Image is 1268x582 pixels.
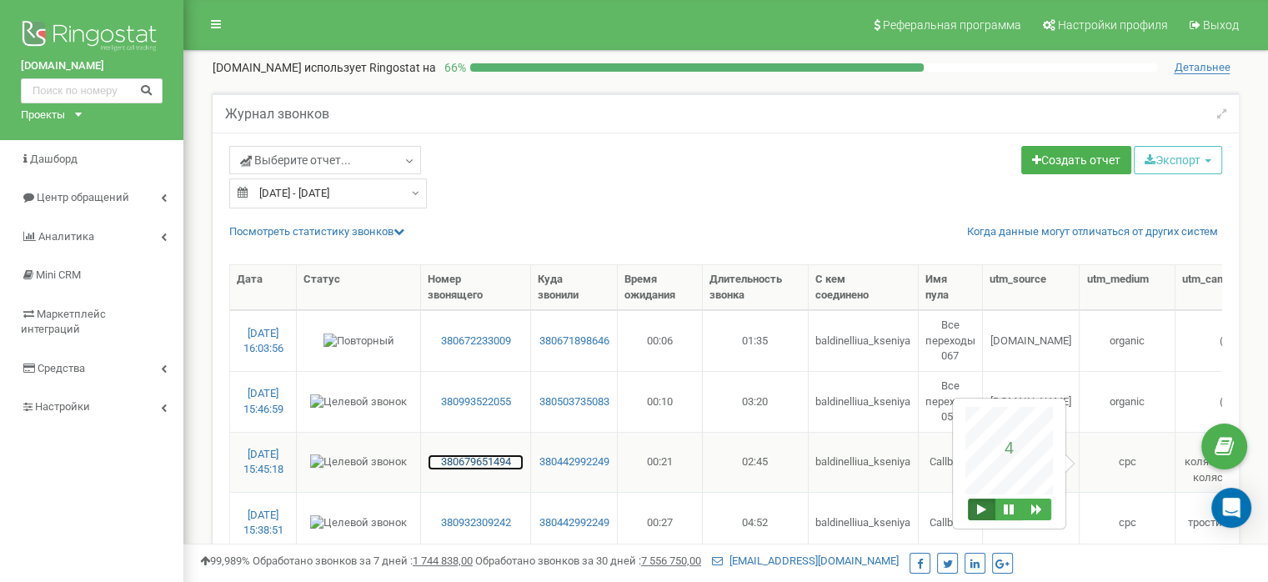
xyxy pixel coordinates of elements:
td: 01:35 [703,310,809,371]
td: Все переходы 050 [919,371,983,432]
p: [DOMAIN_NAME] [213,59,436,76]
span: Выход [1203,18,1239,32]
span: Обработано звонков за 30 дней : [475,554,701,567]
td: baldinelliua_kseniya [809,371,919,432]
a: 380503735083 [538,394,610,410]
img: Повторный [323,334,394,349]
a: [DATE] 15:46:59 [243,387,283,415]
p: 66 % [436,59,470,76]
h5: Журнал звонков [225,107,329,122]
td: baldinelliua_kseniya [809,492,919,553]
a: Посмотреть cтатистику звонков [229,225,404,238]
td: baldinelliua_kseniya [809,432,919,493]
span: Дашборд [30,153,78,165]
span: Mini CRM [36,268,81,281]
th: С кем соединено [809,265,919,310]
a: 380442992249 [538,454,610,470]
span: Детальнее [1174,61,1230,74]
td: 00:21 [618,432,703,493]
span: Выберите отчет... [240,152,351,168]
span: 99,989% [200,554,250,567]
a: [DOMAIN_NAME] [21,58,163,74]
a: 380671898646 [538,334,610,349]
button: Экспорт [1134,146,1222,174]
img: Целевой звонок [310,454,407,470]
td: organic [1080,310,1175,371]
td: Callback [919,432,983,493]
th: Длительность звонка [703,265,809,310]
span: Реферальная программа [883,18,1021,32]
th: Статус [297,265,421,310]
a: [DATE] 16:03:56 [243,327,283,355]
td: 00:10 [618,371,703,432]
a: 380679651494 [428,454,524,470]
th: utm_source [983,265,1080,310]
th: utm_medium [1080,265,1175,310]
span: Обработано звонков за 7 дней : [253,554,473,567]
td: 00:06 [618,310,703,371]
td: [DOMAIN_NAME] [983,371,1080,432]
td: 03:20 [703,371,809,432]
td: baldinelliua_kseniya [809,310,919,371]
th: Время ожидания [618,265,703,310]
th: Номер звонящего [421,265,531,310]
a: [DATE] 15:38:51 [243,509,283,537]
td: [DOMAIN_NAME] [983,310,1080,371]
td: 02:45 [703,432,809,493]
a: 380672233009 [428,334,524,349]
span: Аналитика [38,230,94,243]
span: Центр обращений [37,191,129,203]
span: Настройки профиля [1058,18,1168,32]
span: Настройки [35,400,90,413]
a: Когда данные могут отличаться от других систем [967,224,1218,240]
a: Создать отчет [1021,146,1131,174]
a: 380932309242 [428,515,524,531]
p: 4 [989,439,1030,458]
a: [EMAIL_ADDRESS][DOMAIN_NAME] [712,554,899,567]
td: cpc [1080,492,1175,553]
th: Дата [230,265,297,310]
span: Средства [38,362,85,374]
a: 380442992249 [538,515,610,531]
img: Целевой звонок [310,515,407,531]
span: использует Ringostat на [304,61,436,74]
td: 00:27 [618,492,703,553]
div: Проекты [21,108,65,123]
td: Все переходы 067 [919,310,983,371]
td: cpc [1080,432,1175,493]
u: 7 556 750,00 [641,554,701,567]
a: 380993522055 [428,394,524,410]
td: 04:52 [703,492,809,553]
img: Ringostat logo [21,17,163,58]
img: Целевой звонок [310,394,407,410]
th: Куда звонили [531,265,618,310]
input: Поиск по номеру [21,78,163,103]
td: organic [1080,371,1175,432]
th: Имя пула [919,265,983,310]
a: [DATE] 15:45:18 [243,448,283,476]
a: Выберите отчет... [229,146,421,174]
u: 1 744 838,00 [413,554,473,567]
td: Callback [919,492,983,553]
div: Open Intercom Messenger [1211,488,1251,528]
span: Маркетплейс интеграций [21,308,106,336]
